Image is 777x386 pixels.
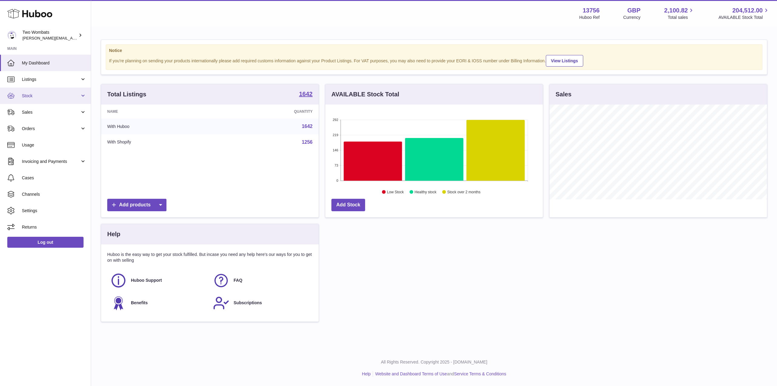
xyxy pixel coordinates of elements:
h3: Help [107,230,120,238]
span: Stock [22,93,80,99]
span: [PERSON_NAME][EMAIL_ADDRESS][PERSON_NAME][DOMAIN_NAME] [22,36,154,40]
strong: 1642 [299,91,313,97]
a: Service Terms & Conditions [454,371,506,376]
a: Website and Dashboard Terms of Use [375,371,447,376]
p: Huboo is the easy way to get your stock fulfilled. But incase you need any help here's our ways f... [107,252,313,263]
span: 2,100.82 [664,6,688,15]
td: With Huboo [101,119,218,134]
a: Subscriptions [213,295,310,311]
a: Log out [7,237,84,248]
span: Usage [22,142,86,148]
a: Add products [107,199,166,211]
span: Returns [22,224,86,230]
a: FAQ [213,272,310,289]
div: Huboo Ref [579,15,600,20]
text: Healthy stock [415,190,437,194]
span: My Dashboard [22,60,86,66]
div: Two Wombats [22,29,77,41]
text: Low Stock [387,190,404,194]
text: Stock over 2 months [447,190,480,194]
span: Invoicing and Payments [22,159,80,164]
h3: AVAILABLE Stock Total [331,90,399,98]
strong: Notice [109,48,759,53]
a: 1642 [299,91,313,98]
span: Cases [22,175,86,181]
span: AVAILABLE Stock Total [718,15,770,20]
span: FAQ [234,277,242,283]
span: Channels [22,191,86,197]
p: All Rights Reserved. Copyright 2025 - [DOMAIN_NAME] [96,359,772,365]
span: Listings [22,77,80,82]
a: Benefits [110,295,207,311]
a: Huboo Support [110,272,207,289]
li: and [373,371,506,377]
th: Name [101,105,218,119]
div: Currency [623,15,641,20]
th: Quantity [218,105,319,119]
span: Huboo Support [131,277,162,283]
a: Help [362,371,371,376]
div: If you're planning on sending your products internationally please add required customs informati... [109,54,759,67]
a: 1642 [302,124,313,129]
a: Add Stock [331,199,365,211]
span: 204,512.00 [732,6,763,15]
h3: Total Listings [107,90,146,98]
text: 292 [333,118,338,122]
span: Sales [22,109,80,115]
a: 1256 [302,140,313,145]
text: 146 [333,148,338,152]
td: With Shopify [101,134,218,150]
text: 219 [333,133,338,137]
a: 204,512.00 AVAILABLE Stock Total [718,6,770,20]
h3: Sales [556,90,571,98]
span: Orders [22,126,80,132]
text: 0 [336,179,338,182]
span: Subscriptions [234,300,262,306]
img: philip.carroll@twowombats.com [7,31,16,40]
text: 73 [334,164,338,167]
span: Settings [22,208,86,214]
span: Benefits [131,300,148,306]
span: Total sales [668,15,695,20]
strong: 13756 [583,6,600,15]
a: View Listings [546,55,583,67]
a: 2,100.82 Total sales [664,6,695,20]
strong: GBP [627,6,640,15]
